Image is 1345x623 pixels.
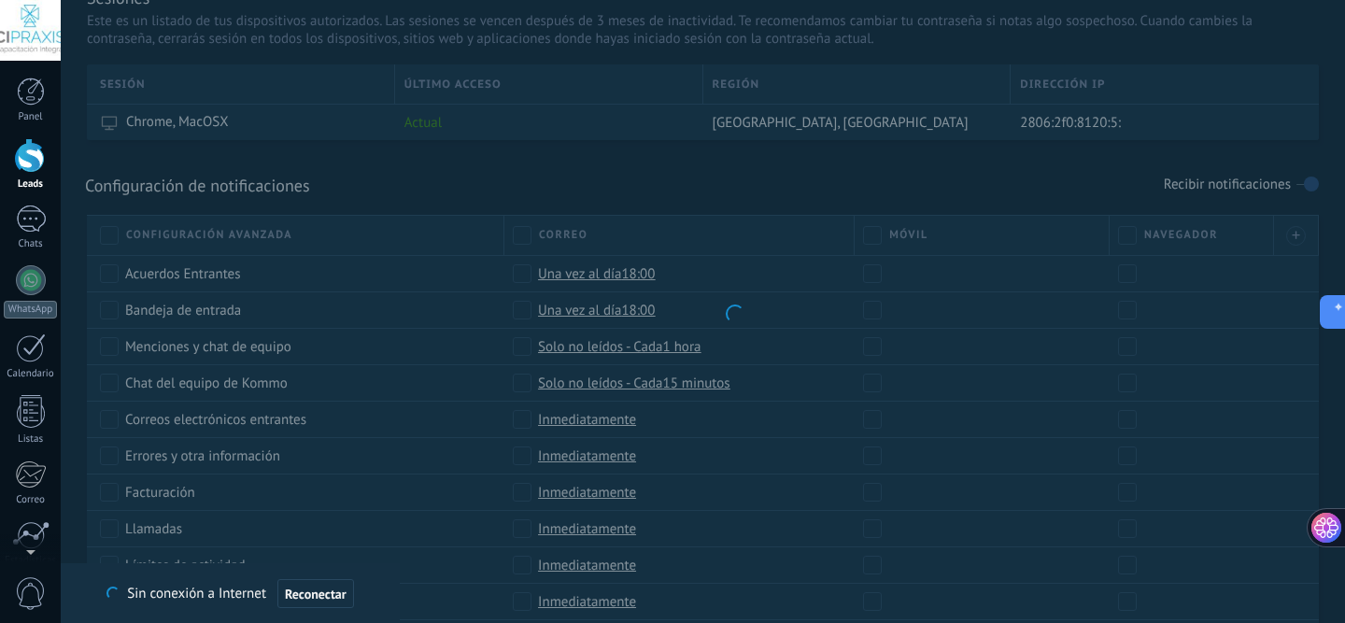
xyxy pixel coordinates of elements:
button: Reconectar [277,579,354,609]
span: Reconectar [285,588,347,601]
div: Correo [4,494,58,506]
div: Leads [4,178,58,191]
div: WhatsApp [4,301,57,319]
div: Chats [4,238,58,250]
div: Calendario [4,368,58,380]
div: Panel [4,111,58,123]
div: Listas [4,433,58,446]
div: Sin conexión a Internet [106,578,353,609]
